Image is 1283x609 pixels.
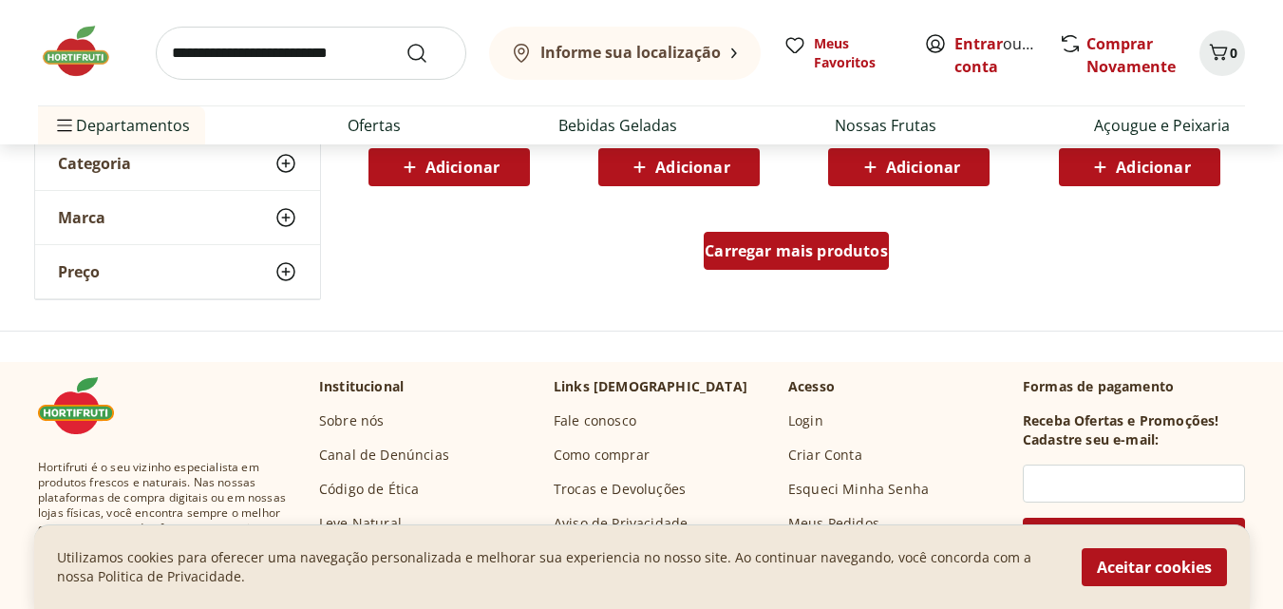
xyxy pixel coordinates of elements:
[1059,148,1220,186] button: Adicionar
[954,33,1059,77] a: Criar conta
[788,446,862,465] a: Criar Conta
[1082,548,1227,586] button: Aceitar cookies
[58,208,105,227] span: Marca
[554,446,650,465] a: Como comprar
[1230,44,1237,62] span: 0
[53,103,190,148] span: Departamentos
[1116,160,1190,175] span: Adicionar
[38,23,133,80] img: Hortifruti
[1023,518,1245,563] button: Cadastrar
[348,114,401,137] a: Ofertas
[886,160,960,175] span: Adicionar
[788,514,879,533] a: Meus Pedidos
[1023,411,1218,430] h3: Receba Ofertas e Promoções!
[38,460,289,566] span: Hortifruti é o seu vizinho especialista em produtos frescos e naturais. Nas nossas plataformas de...
[558,114,677,137] a: Bebidas Geladas
[598,148,760,186] button: Adicionar
[156,27,466,80] input: search
[704,232,889,277] a: Carregar mais produtos
[554,480,686,499] a: Trocas e Devoluções
[788,377,835,396] p: Acesso
[1199,30,1245,76] button: Carrinho
[705,243,888,258] span: Carregar mais produtos
[540,42,721,63] b: Informe sua localização
[425,160,500,175] span: Adicionar
[35,245,320,298] button: Preço
[835,114,936,137] a: Nossas Frutas
[319,480,419,499] a: Código de Ética
[58,154,131,173] span: Categoria
[954,32,1039,78] span: ou
[58,262,100,281] span: Preço
[554,411,636,430] a: Fale conosco
[1086,33,1176,77] a: Comprar Novamente
[319,411,384,430] a: Sobre nós
[319,514,402,533] a: Leve Natural
[1023,377,1245,396] p: Formas de pagamento
[368,148,530,186] button: Adicionar
[783,34,901,72] a: Meus Favoritos
[788,411,823,430] a: Login
[554,514,688,533] a: Aviso de Privacidade
[814,34,901,72] span: Meus Favoritos
[406,42,451,65] button: Submit Search
[954,33,1003,54] a: Entrar
[53,103,76,148] button: Menu
[38,377,133,434] img: Hortifruti
[1023,430,1159,449] h3: Cadastre seu e-mail:
[788,480,929,499] a: Esqueci Minha Senha
[57,548,1059,586] p: Utilizamos cookies para oferecer uma navegação personalizada e melhorar sua experiencia no nosso ...
[1094,114,1230,137] a: Açougue e Peixaria
[554,377,747,396] p: Links [DEMOGRAPHIC_DATA]
[655,160,729,175] span: Adicionar
[319,446,449,465] a: Canal de Denúncias
[35,191,320,244] button: Marca
[489,27,761,80] button: Informe sua localização
[319,377,404,396] p: Institucional
[828,148,990,186] button: Adicionar
[35,137,320,190] button: Categoria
